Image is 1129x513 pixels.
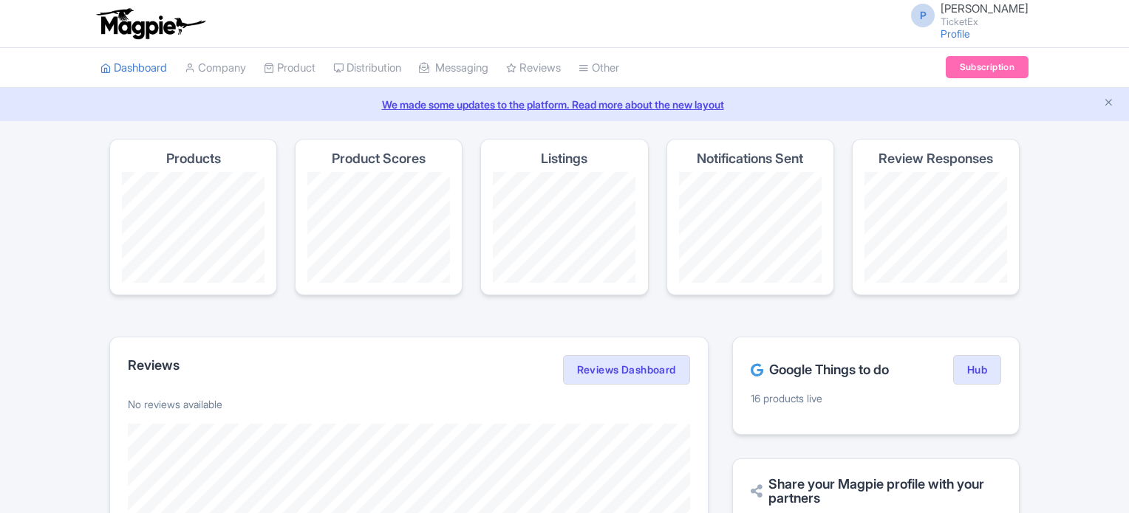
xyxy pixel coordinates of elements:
h4: Notifications Sent [697,151,803,166]
a: Hub [953,355,1001,385]
span: P [911,4,935,27]
a: Reviews [506,48,561,89]
h2: Google Things to do [751,362,889,377]
a: Messaging [419,48,488,89]
img: logo-ab69f6fb50320c5b225c76a69d11143b.png [93,7,208,40]
a: Subscription [946,56,1029,78]
span: [PERSON_NAME] [941,1,1029,16]
a: Company [185,48,246,89]
a: Distribution [333,48,401,89]
h2: Reviews [128,358,180,373]
h4: Product Scores [332,151,426,166]
a: Other [579,48,619,89]
a: Profile [941,27,970,40]
h2: Share your Magpie profile with your partners [751,477,1001,506]
button: Close announcement [1103,95,1114,112]
h4: Review Responses [879,151,993,166]
a: We made some updates to the platform. Read more about the new layout [9,97,1120,112]
h4: Products [166,151,221,166]
p: No reviews available [128,396,690,412]
small: TicketEx [941,17,1029,27]
a: P [PERSON_NAME] TicketEx [902,3,1029,27]
a: Dashboard [100,48,167,89]
p: 16 products live [751,390,1001,406]
a: Product [264,48,315,89]
h4: Listings [541,151,587,166]
a: Reviews Dashboard [563,355,690,385]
